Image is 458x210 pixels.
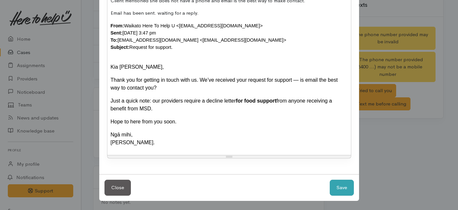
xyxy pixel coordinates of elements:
[111,45,130,50] b: Subject:
[330,180,354,196] button: Save
[111,131,348,147] div: Ngā mihi, [PERSON_NAME].
[111,23,124,28] b: From:
[107,155,351,158] div: Resize
[111,9,348,17] p: Email has been sent. waiting for a reply.
[104,180,131,196] button: Close
[111,76,348,92] div: Thank you for getting in touch with us. We’ve received your request for support — is email the be...
[111,22,348,51] div: Waikato Here To Help U <[EMAIL_ADDRESS][DOMAIN_NAME]> [DATE] 3:47 pm [EMAIL_ADDRESS][DOMAIN_NAME]...
[111,118,348,126] div: Hope to here from you soon.
[111,37,118,43] b: To:
[111,30,123,35] b: Sent:
[111,97,348,113] div: Just a quick note: our providers require a decline letter from anyone receiving a benefit from MSD.
[236,98,276,104] b: for food support
[111,63,348,71] div: Kia [PERSON_NAME],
